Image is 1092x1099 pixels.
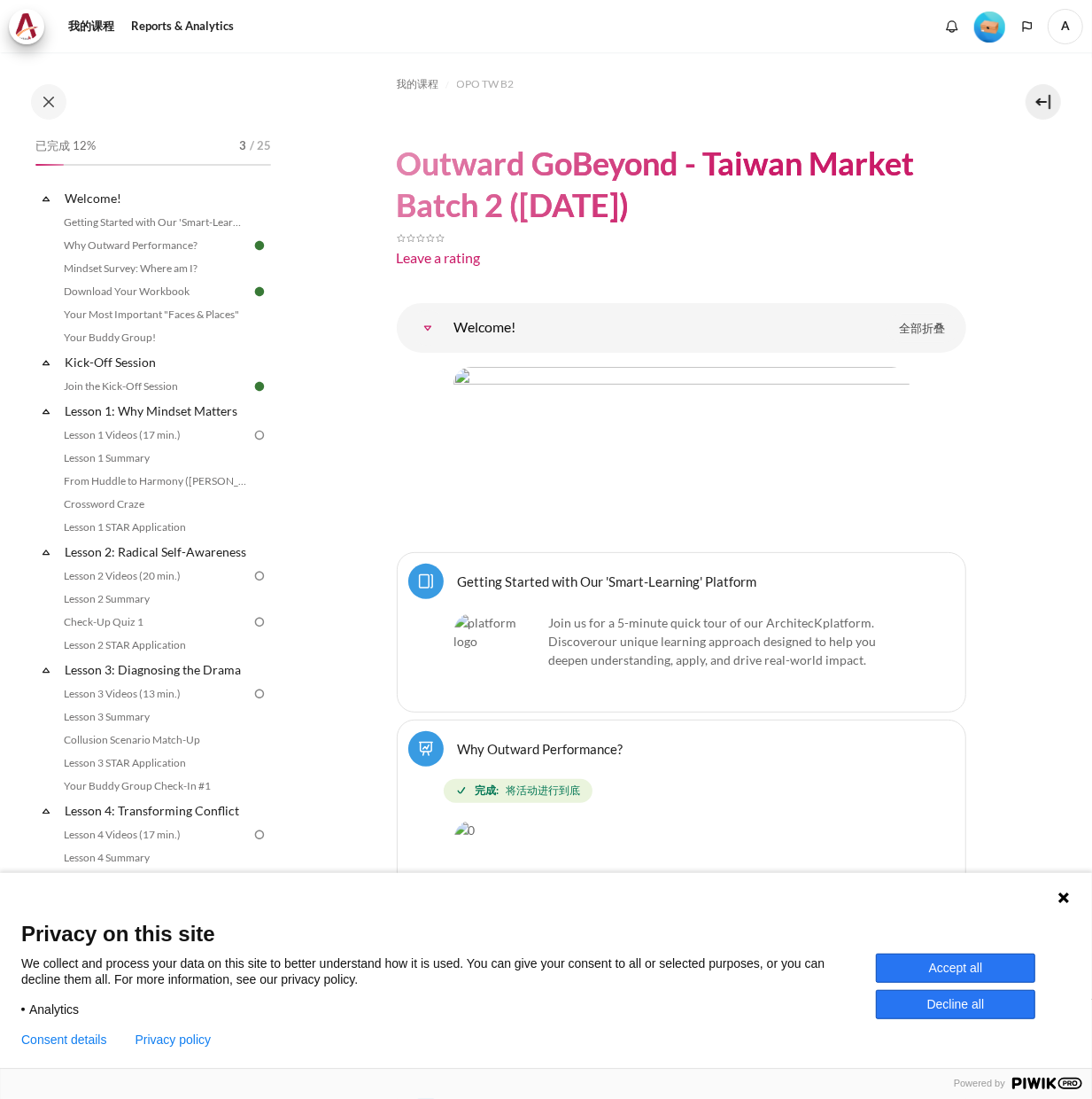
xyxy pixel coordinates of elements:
[21,921,1071,947] span: Privacy on this site
[397,70,966,98] nav: 导航栏
[444,776,926,807] div: Why Outward Performance?的完成要求
[62,540,252,564] a: Lesson 2: Radical Self-Awareness
[58,327,252,348] a: Your Buddy Group!
[457,74,515,95] a: OPO TW B2
[62,799,252,822] a: Lesson 4: Transforming Conflict
[58,235,252,256] a: Why Outward Performance?
[62,658,252,682] a: Lesson 3: Diagnosing the Drama
[397,74,439,95] a: 我的课程
[252,686,267,702] img: 待办事项
[947,1078,1012,1089] span: Powered by
[939,13,965,40] div: 显示没有新通知的通知窗口
[37,543,55,561] span: 折叠
[58,425,252,446] a: Lesson 1 Videos (17 min.)
[475,783,499,799] strong: 完成:
[35,137,96,155] span: 已完成 12%
[252,614,267,630] img: 待办事项
[58,448,252,469] a: Lesson 1 Summary
[900,320,946,338] span: 全部折叠
[1014,13,1041,40] button: Languages
[58,212,252,233] a: Getting Started with Our 'Smart-Learning' Platform
[58,752,252,774] a: Lesson 3 STAR Application
[876,990,1035,1019] button: Decline all
[454,613,543,701] img: platform logo
[876,954,1035,983] button: Accept all
[410,310,445,346] a: Welcome!
[14,13,39,40] img: Architeck
[457,76,515,92] span: OPO TW B2
[29,1002,79,1017] span: Analytics
[35,164,64,166] div: 12%
[239,137,246,155] span: 3
[58,376,252,397] a: Join the Kick-Off Session
[136,1033,212,1047] a: Privacy policy
[397,143,966,226] h1: Outward GoBeyond - Taiwan Market Batch 2 ([DATE])
[58,729,252,751] a: Collusion Scenario Match-Up
[252,238,267,253] img: 完毕
[37,354,55,371] span: 折叠
[58,635,252,656] a: Lesson 2 STAR Application
[58,683,252,705] a: Lesson 3 Videos (13 min.)
[252,568,267,584] img: 待办事项
[58,517,252,538] a: Lesson 1 STAR Application
[549,634,877,667] span: our unique learning approach designed to help you deepen understanding, apply, and drive real-wor...
[62,9,120,44] a: 我的课程
[252,284,267,300] img: 完毕
[397,76,439,92] span: 我的课程
[506,783,580,799] span: 将活动进行到底
[458,740,623,757] a: Why Outward Performance?
[967,10,1012,43] a: 等级 #1
[58,706,252,728] a: Lesson 3 Summary
[252,827,267,843] img: 待办事项
[58,776,252,797] a: Your Buddy Group Check-In #1
[37,661,55,679] span: 折叠
[58,870,252,892] a: Early Birds vs. Night Owls ([PERSON_NAME] Story)
[58,494,252,515] a: Crossword Craze
[37,802,55,820] span: 折叠
[62,399,252,423] a: Lesson 1: Why Mindset Matters
[58,847,252,869] a: Lesson 4 Summary
[1048,9,1083,44] span: A
[58,612,252,633] a: Check-Up Quiz 1
[252,378,267,394] img: 完毕
[454,613,909,669] p: Join us for a 5-minute quick tour of our ArchitecK platform. Discover
[37,190,55,207] span: 折叠
[9,9,53,44] a: Architeck Architeck
[62,186,252,210] a: Welcome!
[1048,9,1083,44] a: 用户菜单
[58,281,252,302] a: Download Your Workbook
[252,427,267,443] img: 待办事项
[37,402,55,420] span: 折叠
[397,249,481,266] a: Leave a rating
[58,258,252,279] a: Mindset Survey: Where am I?
[21,955,876,987] p: We collect and process your data on this site to better understand how it is used. You can give y...
[62,350,252,374] a: Kick-Off Session
[58,824,252,846] a: Lesson 4 Videos (17 min.)
[58,471,252,492] a: From Huddle to Harmony ([PERSON_NAME] Story)
[458,573,757,589] a: Getting Started with Our 'Smart-Learning' Platform
[58,588,252,610] a: Lesson 2 Summary
[887,314,959,344] a: 全部折叠
[21,1033,107,1047] button: Consent details
[125,9,240,44] a: Reports & Analytics
[58,304,252,325] a: Your Most Important "Faces & Places"
[58,565,252,587] a: Lesson 2 Videos (20 min.)
[549,634,877,667] span: .
[250,137,271,155] span: / 25
[974,10,1005,43] div: 等级 #1
[974,12,1005,43] img: 等级 #1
